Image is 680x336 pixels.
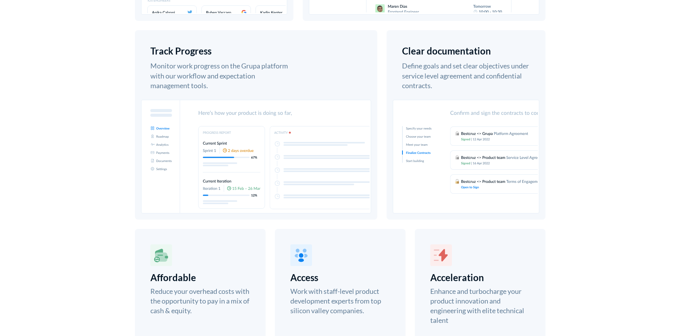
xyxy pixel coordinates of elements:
div: Enhance and turbocharge your product innovation and engineering with elite technical talent [430,287,530,326]
div: Monitor work progress on the Grupa platform with our workflow and expectation management tools. [150,61,294,90]
div: Acceleration [430,272,530,283]
div: Track Progress [150,46,294,57]
div: Work with staff-level product development experts from top silicon valley companies. [290,287,390,316]
div: Reduce your overhead costs with the opportunity to pay in a mix of cash & equity. [150,287,250,316]
div: Affordable [150,272,250,283]
div: Define goals and set clear objectives under service level agreement and confidential contracts. [402,61,530,90]
div: Clear documentation [402,46,530,57]
div: Access [290,272,390,283]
